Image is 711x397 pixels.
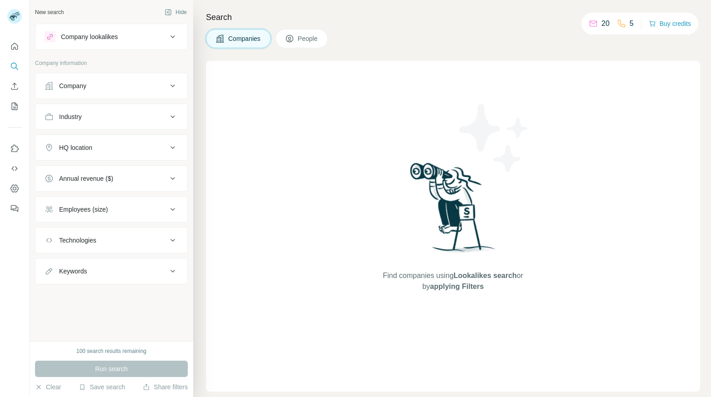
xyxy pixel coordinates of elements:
[7,180,22,197] button: Dashboard
[79,382,125,392] button: Save search
[35,198,187,220] button: Employees (size)
[35,8,64,16] div: New search
[59,81,86,90] div: Company
[35,382,61,392] button: Clear
[35,260,187,282] button: Keywords
[59,112,82,121] div: Industry
[158,5,193,19] button: Hide
[7,38,22,55] button: Quick start
[206,11,700,24] h4: Search
[298,34,319,43] span: People
[59,174,113,183] div: Annual revenue ($)
[380,270,526,292] span: Find companies using or by
[35,229,187,251] button: Technologies
[35,137,187,159] button: HQ location
[7,78,22,94] button: Enrich CSV
[143,382,188,392] button: Share filters
[601,18,610,29] p: 20
[35,75,187,97] button: Company
[59,267,87,276] div: Keywords
[35,106,187,128] button: Industry
[454,272,517,279] span: Lookalikes search
[7,200,22,217] button: Feedback
[35,59,188,67] p: Company information
[35,26,187,48] button: Company lookalikes
[630,18,634,29] p: 5
[228,34,261,43] span: Companies
[35,168,187,189] button: Annual revenue ($)
[59,205,108,214] div: Employees (size)
[453,97,535,179] img: Surfe Illustration - Stars
[7,160,22,177] button: Use Surfe API
[7,140,22,157] button: Use Surfe on LinkedIn
[7,98,22,114] button: My lists
[76,347,146,355] div: 100 search results remaining
[649,17,691,30] button: Buy credits
[430,283,484,290] span: applying Filters
[59,236,96,245] div: Technologies
[61,32,118,41] div: Company lookalikes
[7,58,22,74] button: Search
[59,143,92,152] div: HQ location
[406,160,501,262] img: Surfe Illustration - Woman searching with binoculars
